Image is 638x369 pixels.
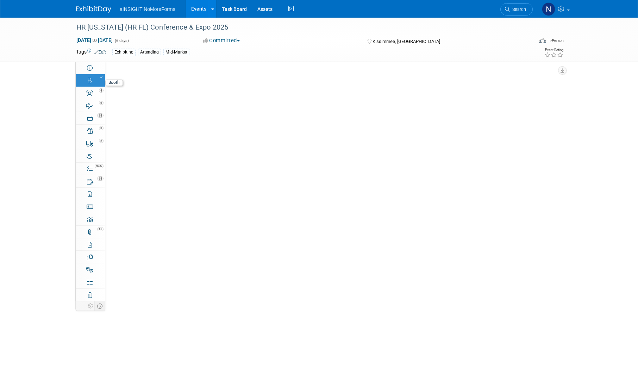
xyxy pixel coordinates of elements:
[91,37,98,43] span: to
[76,163,105,175] a: 94%
[500,3,533,15] a: Search
[120,6,175,12] span: aINSIGHT NoMoreForms
[74,21,522,34] div: HR [US_STATE] (HR FL) Conference & Expo 2025
[539,38,546,43] img: Format-Inperson.png
[76,99,105,112] a: 6
[201,37,243,44] button: Committed
[95,164,104,168] span: 94%
[114,38,129,43] span: (6 days)
[97,227,104,231] span: 15
[99,88,104,93] span: 4
[97,176,104,181] span: 58
[163,49,189,56] div: Mid-Market
[76,175,105,187] a: 58
[99,126,104,130] span: 3
[76,125,105,137] a: 3
[86,301,95,311] td: Personalize Event Tab Strip
[76,112,105,124] a: 28
[99,101,104,105] span: 6
[95,301,105,311] td: Toggle Event Tabs
[76,37,113,43] span: [DATE] [DATE]
[112,49,136,56] div: Exhibiting
[76,6,111,13] img: ExhibitDay
[373,39,440,44] span: Kissimmee, [GEOGRAPHIC_DATA]
[76,137,105,150] a: 2
[510,7,526,12] span: Search
[491,37,564,47] div: Event Format
[97,113,104,118] span: 28
[76,226,105,238] a: 15
[138,49,161,56] div: Attending
[94,50,106,55] a: Edit
[544,48,563,52] div: Event Rating
[76,87,105,99] a: 4
[99,139,104,143] span: 2
[542,2,555,16] img: Nichole Brown
[547,38,564,43] div: In-Person
[76,48,106,56] td: Tags
[100,76,102,79] i: Booth reservation complete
